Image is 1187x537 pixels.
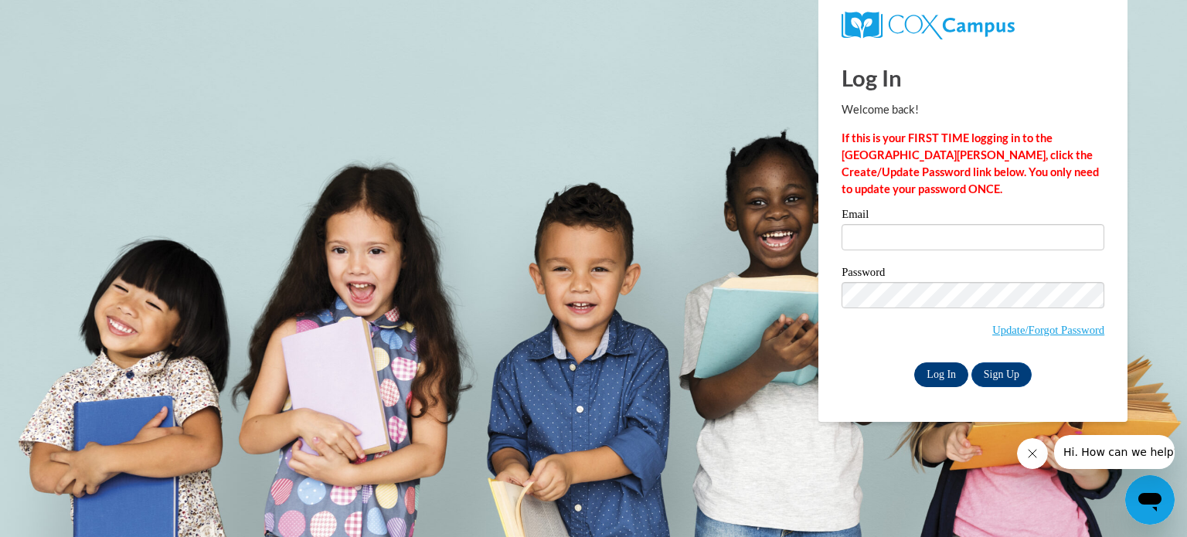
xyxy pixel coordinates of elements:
a: Update/Forgot Password [992,324,1104,336]
strong: If this is your FIRST TIME logging in to the [GEOGRAPHIC_DATA][PERSON_NAME], click the Create/Upd... [842,131,1099,195]
span: Hi. How can we help? [9,11,125,23]
label: Password [842,267,1104,282]
a: COX Campus [842,12,1104,39]
iframe: Button to launch messaging window [1125,475,1175,525]
p: Welcome back! [842,101,1104,118]
input: Log In [914,362,968,387]
img: COX Campus [842,12,1015,39]
a: Sign Up [971,362,1032,387]
label: Email [842,209,1104,224]
h1: Log In [842,62,1104,93]
iframe: Close message [1017,438,1048,469]
iframe: Message from company [1054,435,1175,469]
